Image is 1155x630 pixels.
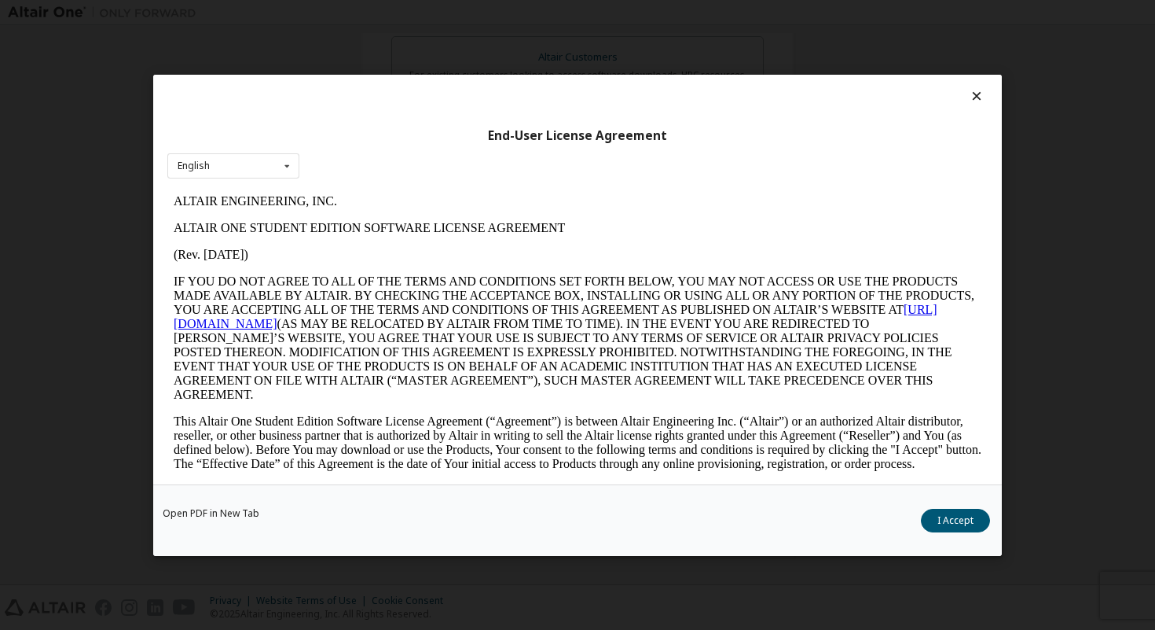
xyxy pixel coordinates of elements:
p: (Rev. [DATE]) [6,60,814,74]
div: End-User License Agreement [167,127,988,143]
button: I Accept [921,508,990,532]
a: [URL][DOMAIN_NAME] [6,115,770,142]
p: This Altair One Student Edition Software License Agreement (“Agreement”) is between Altair Engine... [6,227,814,283]
div: English [178,161,210,171]
a: Open PDF in New Tab [163,508,259,518]
p: IF YOU DO NOT AGREE TO ALL OF THE TERMS AND CONDITIONS SET FORTH BELOW, YOU MAY NOT ACCESS OR USE... [6,87,814,214]
p: ALTAIR ENGINEERING, INC. [6,6,814,20]
p: ALTAIR ONE STUDENT EDITION SOFTWARE LICENSE AGREEMENT [6,33,814,47]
